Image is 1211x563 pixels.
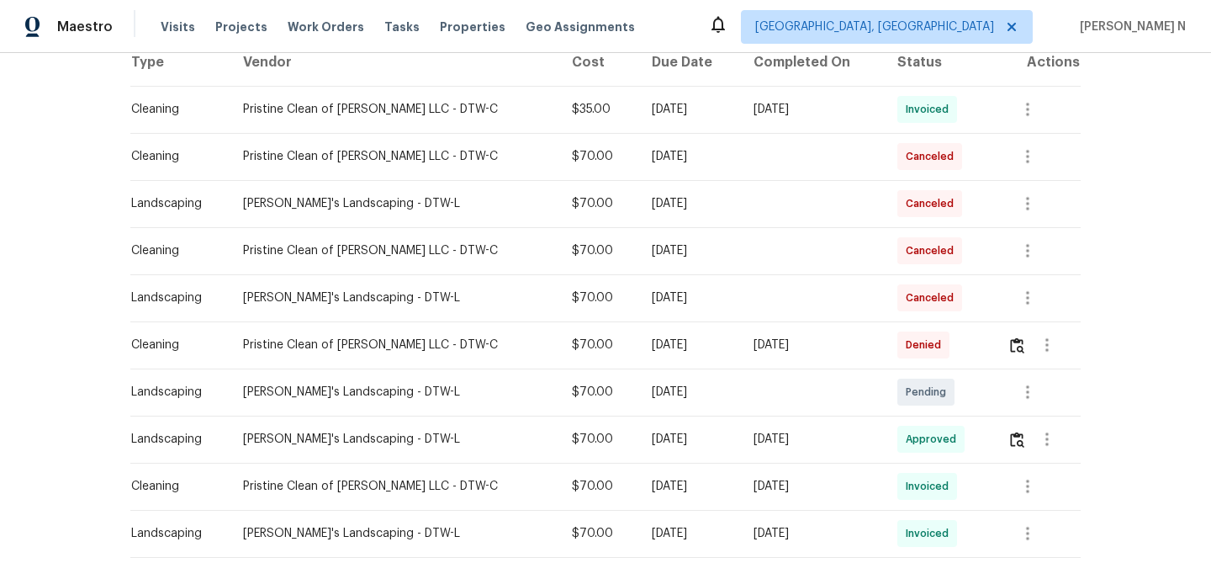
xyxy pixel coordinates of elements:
[754,337,871,353] div: [DATE]
[572,242,625,259] div: $70.00
[740,39,885,86] th: Completed On
[906,525,955,542] span: Invoiced
[652,148,727,165] div: [DATE]
[161,19,195,35] span: Visits
[131,289,216,306] div: Landscaping
[994,39,1081,86] th: Actions
[1007,419,1027,459] button: Review Icon
[572,525,625,542] div: $70.00
[652,384,727,401] div: [DATE]
[384,21,420,33] span: Tasks
[652,101,727,118] div: [DATE]
[906,242,960,259] span: Canceled
[243,525,545,542] div: [PERSON_NAME]'s Landscaping - DTW-L
[652,525,727,542] div: [DATE]
[526,19,635,35] span: Geo Assignments
[572,431,625,448] div: $70.00
[131,478,216,495] div: Cleaning
[243,431,545,448] div: [PERSON_NAME]'s Landscaping - DTW-L
[131,242,216,259] div: Cleaning
[230,39,558,86] th: Vendor
[572,148,625,165] div: $70.00
[906,431,963,448] span: Approved
[130,39,230,86] th: Type
[572,337,625,353] div: $70.00
[906,478,955,495] span: Invoiced
[57,19,113,35] span: Maestro
[243,384,545,401] div: [PERSON_NAME]'s Landscaping - DTW-L
[243,195,545,212] div: [PERSON_NAME]'s Landscaping - DTW-L
[440,19,505,35] span: Properties
[1010,337,1024,353] img: Review Icon
[906,148,960,165] span: Canceled
[131,525,216,542] div: Landscaping
[572,195,625,212] div: $70.00
[1073,19,1186,35] span: [PERSON_NAME] N
[243,148,545,165] div: Pristine Clean of [PERSON_NAME] LLC - DTW-C
[652,195,727,212] div: [DATE]
[572,289,625,306] div: $70.00
[243,337,545,353] div: Pristine Clean of [PERSON_NAME] LLC - DTW-C
[906,384,953,401] span: Pending
[754,525,871,542] div: [DATE]
[652,431,727,448] div: [DATE]
[638,39,740,86] th: Due Date
[755,19,994,35] span: [GEOGRAPHIC_DATA], [GEOGRAPHIC_DATA]
[131,337,216,353] div: Cleaning
[288,19,364,35] span: Work Orders
[652,289,727,306] div: [DATE]
[652,242,727,259] div: [DATE]
[131,431,216,448] div: Landscaping
[652,337,727,353] div: [DATE]
[754,101,871,118] div: [DATE]
[906,337,948,353] span: Denied
[558,39,638,86] th: Cost
[131,148,216,165] div: Cleaning
[1007,325,1027,365] button: Review Icon
[243,101,545,118] div: Pristine Clean of [PERSON_NAME] LLC - DTW-C
[572,478,625,495] div: $70.00
[906,289,960,306] span: Canceled
[906,101,955,118] span: Invoiced
[572,384,625,401] div: $70.00
[243,478,545,495] div: Pristine Clean of [PERSON_NAME] LLC - DTW-C
[754,431,871,448] div: [DATE]
[243,289,545,306] div: [PERSON_NAME]'s Landscaping - DTW-L
[215,19,267,35] span: Projects
[884,39,994,86] th: Status
[572,101,625,118] div: $35.00
[131,101,216,118] div: Cleaning
[652,478,727,495] div: [DATE]
[754,478,871,495] div: [DATE]
[131,384,216,401] div: Landscaping
[131,195,216,212] div: Landscaping
[906,195,960,212] span: Canceled
[243,242,545,259] div: Pristine Clean of [PERSON_NAME] LLC - DTW-C
[1010,432,1024,448] img: Review Icon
